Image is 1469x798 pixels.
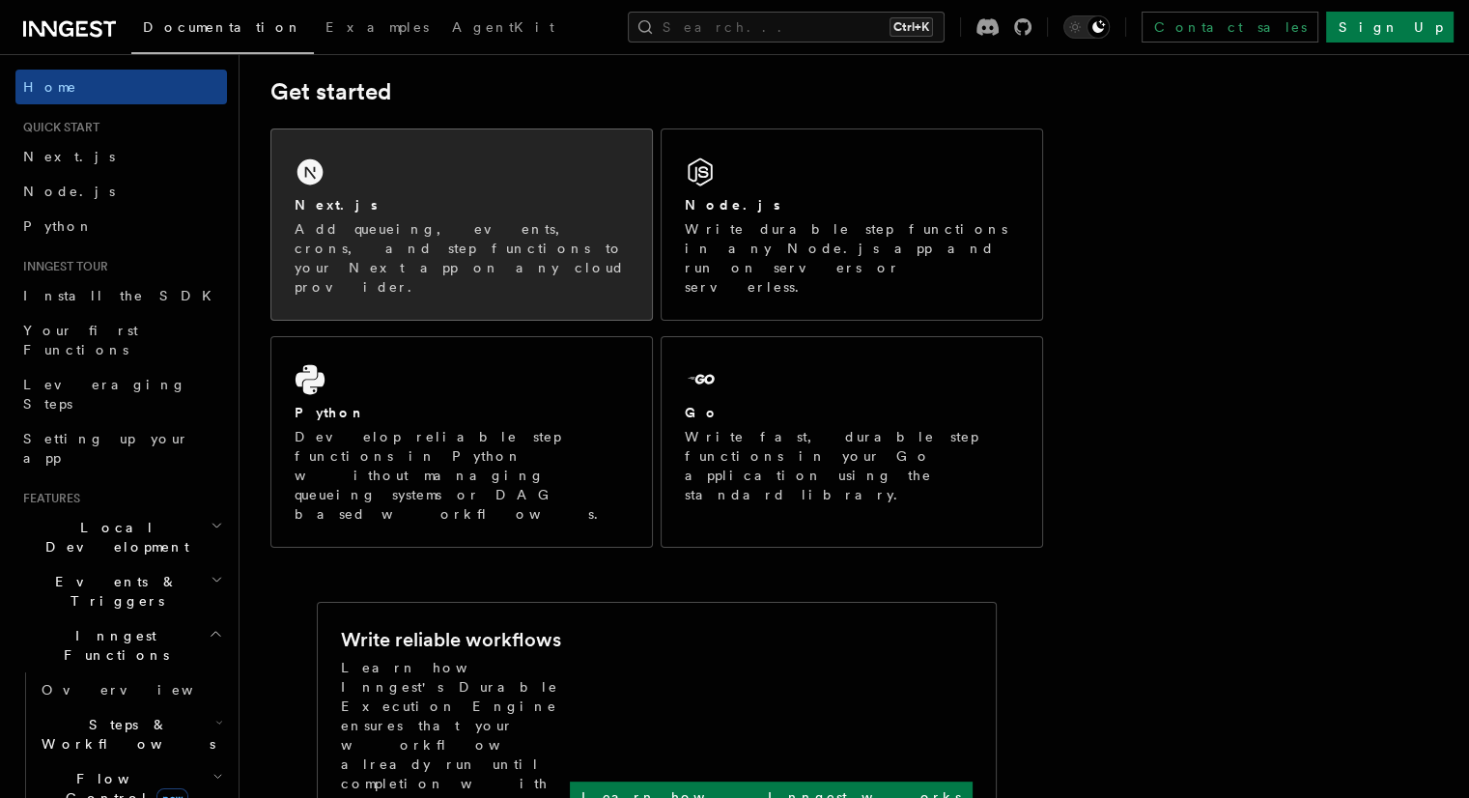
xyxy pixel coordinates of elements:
p: Add queueing, events, crons, and step functions to your Next app on any cloud provider. [295,219,629,297]
span: Quick start [15,120,99,135]
button: Search...Ctrl+K [628,12,945,43]
p: Write fast, durable step functions in your Go application using the standard library. [685,427,1019,504]
a: Node.js [15,174,227,209]
a: GoWrite fast, durable step functions in your Go application using the standard library. [661,336,1043,548]
h2: Go [685,403,720,422]
a: Get started [270,78,391,105]
h2: Next.js [295,195,378,214]
button: Toggle dark mode [1063,15,1110,39]
span: Local Development [15,518,211,556]
a: Overview [34,672,227,707]
a: Your first Functions [15,313,227,367]
span: Documentation [143,19,302,35]
span: Inngest Functions [15,626,209,665]
kbd: Ctrl+K [890,17,933,37]
a: Home [15,70,227,104]
a: Setting up your app [15,421,227,475]
span: Next.js [23,149,115,164]
a: Next.js [15,139,227,174]
span: Setting up your app [23,431,189,466]
p: Write durable step functions in any Node.js app and run on servers or serverless. [685,219,1019,297]
h2: Node.js [685,195,780,214]
a: Node.jsWrite durable step functions in any Node.js app and run on servers or serverless. [661,128,1043,321]
a: Documentation [131,6,314,54]
button: Local Development [15,510,227,564]
button: Inngest Functions [15,618,227,672]
span: Install the SDK [23,288,223,303]
button: Steps & Workflows [34,707,227,761]
span: Home [23,77,77,97]
a: Python [15,209,227,243]
span: Python [23,218,94,234]
span: Node.js [23,184,115,199]
a: Install the SDK [15,278,227,313]
span: AgentKit [452,19,554,35]
a: Next.jsAdd queueing, events, crons, and step functions to your Next app on any cloud provider. [270,128,653,321]
p: Develop reliable step functions in Python without managing queueing systems or DAG based workflows. [295,427,629,524]
a: Examples [314,6,440,52]
span: Overview [42,682,240,698]
button: Events & Triggers [15,564,227,618]
span: Features [15,491,80,506]
h2: Write reliable workflows [341,626,561,653]
span: Steps & Workflows [34,715,215,754]
a: PythonDevelop reliable step functions in Python without managing queueing systems or DAG based wo... [270,336,653,548]
span: Your first Functions [23,323,138,357]
a: Leveraging Steps [15,367,227,421]
span: Events & Triggers [15,572,211,611]
span: Leveraging Steps [23,377,186,412]
a: Sign Up [1326,12,1454,43]
a: AgentKit [440,6,566,52]
a: Contact sales [1142,12,1318,43]
span: Inngest tour [15,259,108,274]
h2: Python [295,403,366,422]
span: Examples [325,19,429,35]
